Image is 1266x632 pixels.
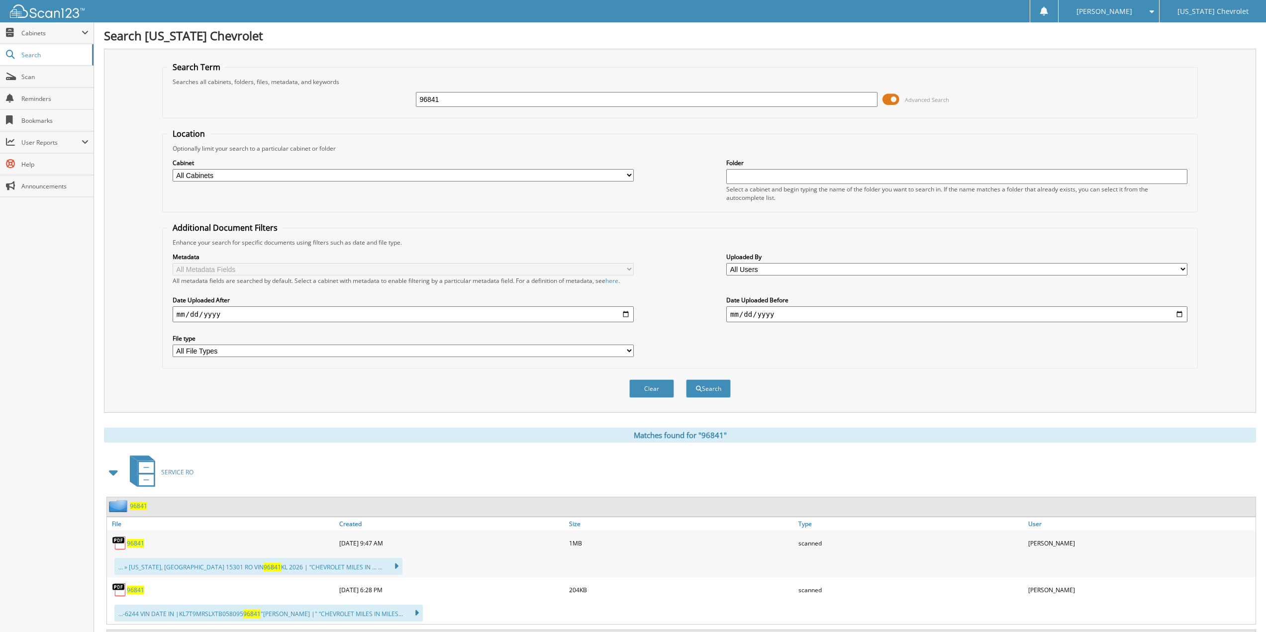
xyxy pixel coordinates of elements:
[168,62,225,73] legend: Search Term
[114,605,423,622] div: ...-6244 VIN DATE IN |KL7T9MRSLXTB058095 "[PERSON_NAME] |" “CHEVROLET MILES IN MILES...
[114,558,402,575] div: ... » [US_STATE], [GEOGRAPHIC_DATA] 15301 RO VIN KL 2026 | “CHEVROLET MILES IN ... ...
[264,563,281,571] span: 96841
[112,536,127,550] img: PDF.png
[130,502,147,510] a: 96841
[796,580,1026,600] div: scanned
[21,29,82,37] span: Cabinets
[686,379,731,398] button: Search
[21,182,89,190] span: Announcements
[567,580,796,600] div: 204KB
[173,306,634,322] input: start
[726,253,1187,261] label: Uploaded By
[726,306,1187,322] input: end
[10,4,85,18] img: scan123-logo-white.svg
[127,586,144,594] a: 96841
[726,159,1187,167] label: Folder
[605,276,618,285] a: here
[168,128,210,139] legend: Location
[104,27,1256,44] h1: Search [US_STATE] Chevrolet
[796,517,1026,531] a: Type
[109,500,130,512] img: folder2.png
[168,238,1192,247] div: Enhance your search for specific documents using filters such as date and file type.
[124,452,194,492] a: SERVICE RO
[127,539,144,547] a: 96841
[21,138,82,147] span: User Reports
[726,185,1187,202] div: Select a cabinet and begin typing the name of the folder you want to search in. If the name match...
[1026,517,1256,531] a: User
[726,296,1187,304] label: Date Uploaded Before
[21,160,89,169] span: Help
[1177,8,1249,14] span: [US_STATE] Chevrolet
[796,533,1026,553] div: scanned
[107,517,337,531] a: File
[629,379,674,398] button: Clear
[21,116,89,125] span: Bookmarks
[243,610,261,618] span: 96841
[337,533,567,553] div: [DATE] 9:47 AM
[21,51,87,59] span: Search
[173,296,634,304] label: Date Uploaded After
[168,78,1192,86] div: Searches all cabinets, folders, files, metadata, and keywords
[567,517,796,531] a: Size
[1076,8,1132,14] span: [PERSON_NAME]
[168,222,283,233] legend: Additional Document Filters
[567,533,796,553] div: 1MB
[168,144,1192,153] div: Optionally limit your search to a particular cabinet or folder
[173,253,634,261] label: Metadata
[173,276,634,285] div: All metadata fields are searched by default. Select a cabinet with metadata to enable filtering b...
[104,428,1256,443] div: Matches found for "96841"
[21,94,89,103] span: Reminders
[112,582,127,597] img: PDF.png
[1026,533,1256,553] div: [PERSON_NAME]
[905,96,949,103] span: Advanced Search
[1026,580,1256,600] div: [PERSON_NAME]
[173,159,634,167] label: Cabinet
[337,517,567,531] a: Created
[173,334,634,343] label: File type
[161,468,194,476] span: SERVICE RO
[337,580,567,600] div: [DATE] 6:28 PM
[21,73,89,81] span: Scan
